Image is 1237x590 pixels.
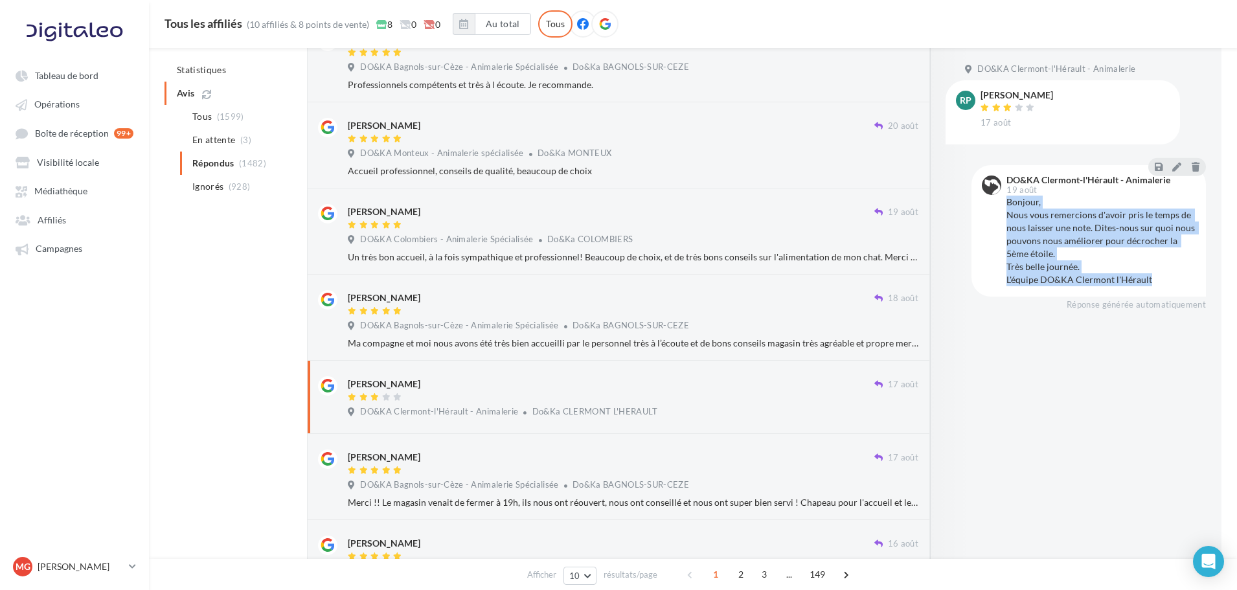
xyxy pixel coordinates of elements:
[573,479,689,490] span: Do&Ka BAGNOLS-SUR-CEZE
[36,244,82,255] span: Campagnes
[16,560,30,573] span: MG
[348,119,420,132] div: [PERSON_NAME]
[38,214,66,225] span: Affiliés
[538,10,573,38] div: Tous
[527,569,556,581] span: Afficher
[34,99,80,110] span: Opérations
[8,63,141,87] a: Tableau de bord
[888,379,918,391] span: 17 août
[538,148,611,158] span: Do&Ka MONTEUX
[977,63,1135,75] span: DO&KA Clermont-l'Hérault - Animalerie
[705,564,726,585] span: 1
[37,157,99,168] span: Visibilité locale
[360,62,558,73] span: DO&KA Bagnols-sur-Cèze - Animalerie Spécialisée
[8,121,141,145] a: Boîte de réception 99+
[348,496,918,509] div: Merci !! Le magasin venait de fermer à 19h, ils nous ont réouvert, nous ont conseillé et nous ont...
[888,538,918,550] span: 16 août
[8,92,141,115] a: Opérations
[1006,196,1196,286] div: Bonjour, Nous vous remercions d'avoir pris le temps de nous laisser une note. Dites-nous sur quoi...
[360,320,558,332] span: DO&KA Bagnols-sur-Cèze - Animalerie Spécialisée
[888,207,918,218] span: 19 août
[348,291,420,304] div: [PERSON_NAME]
[981,117,1011,129] span: 17 août
[360,148,523,159] span: DO&KA Monteux - Animalerie spécialisée
[981,91,1053,100] div: [PERSON_NAME]
[10,554,139,579] a: MG [PERSON_NAME]
[348,165,918,177] div: Accueil professionnel, conseils de qualité, beaucoup de choix
[177,64,226,75] span: Statistiques
[348,451,420,464] div: [PERSON_NAME]
[360,234,533,245] span: DO&KA Colombiers - Animalerie Spécialisée
[532,406,658,416] span: Do&Ka CLERMONT L'HERAULT
[573,62,689,72] span: Do&Ka BAGNOLS-SUR-CEZE
[779,564,800,585] span: ...
[34,186,87,197] span: Médiathèque
[114,128,133,139] div: 99+
[247,18,369,31] div: (10 affiliés & 8 points de vente)
[971,299,1206,311] div: Réponse générée automatiquement
[888,293,918,304] span: 18 août
[400,18,416,31] span: 0
[424,18,440,31] span: 0
[804,564,831,585] span: 149
[754,564,775,585] span: 3
[569,571,580,581] span: 10
[192,180,223,193] span: Ignorés
[360,479,558,491] span: DO&KA Bagnols-sur-Cèze - Animalerie Spécialisée
[192,110,212,123] span: Tous
[563,567,596,585] button: 10
[573,320,689,330] span: Do&Ka BAGNOLS-SUR-CEZE
[731,564,751,585] span: 2
[35,128,109,139] span: Boîte de réception
[217,111,244,122] span: (1599)
[348,337,918,350] div: Ma compagne et moi nous avons été très bien accueilli par le personnel très à l’écoute et de bons...
[888,120,918,132] span: 20 août
[229,181,251,192] span: (928)
[38,560,124,573] p: [PERSON_NAME]
[35,70,98,81] span: Tableau de bord
[8,236,141,260] a: Campagnes
[165,17,242,29] div: Tous les affiliés
[8,208,141,231] a: Affiliés
[453,13,531,35] button: Au total
[1006,176,1170,185] div: DO&KA Clermont-l'Hérault - Animalerie
[348,251,918,264] div: Un très bon accueil, à la fois sympathique et professionnel! Beaucoup de choix, et de très bons c...
[360,406,518,418] span: DO&KA Clermont-l'Hérault - Animalerie
[8,150,141,174] a: Visibilité locale
[348,205,420,218] div: [PERSON_NAME]
[8,179,141,202] a: Médiathèque
[376,18,392,31] span: 8
[192,133,236,146] span: En attente
[547,234,633,244] span: Do&Ka COLOMBIERS
[1006,186,1037,194] span: 19 août
[240,135,251,145] span: (3)
[348,378,420,391] div: [PERSON_NAME]
[1193,546,1224,577] div: Open Intercom Messenger
[475,13,531,35] button: Au total
[348,78,918,91] div: Professionnels compétents et très à l écoute. Je recommande.
[604,569,657,581] span: résultats/page
[960,94,971,107] span: Rp
[888,452,918,464] span: 17 août
[348,537,420,550] div: [PERSON_NAME]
